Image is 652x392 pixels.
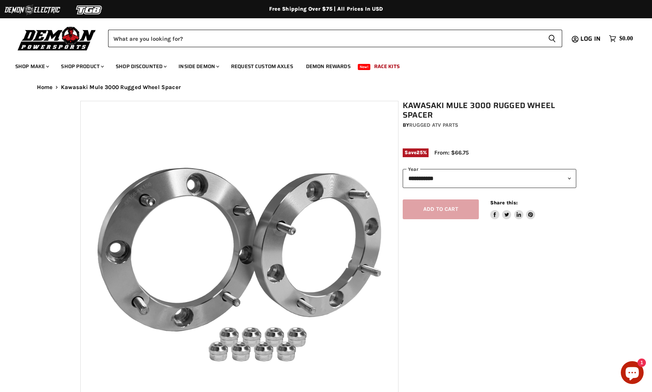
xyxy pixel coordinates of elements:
[619,361,646,386] inbox-online-store-chat: Shopify online store chat
[409,122,458,128] a: Rugged ATV Parts
[108,30,562,47] form: Product
[542,30,562,47] button: Search
[434,149,469,156] span: From: $66.75
[490,199,536,220] aside: Share this:
[416,150,422,155] span: 25
[490,200,518,206] span: Share this:
[15,25,99,52] img: Demon Powersports
[61,3,118,17] img: TGB Logo 2
[37,84,53,91] a: Home
[403,121,576,129] div: by
[55,59,108,74] a: Shop Product
[580,34,601,43] span: Log in
[403,169,576,188] select: year
[61,84,181,91] span: Kawasaki Mule 3000 Rugged Wheel Spacer
[108,30,542,47] input: Search
[173,59,224,74] a: Inside Demon
[605,33,637,44] a: $0.00
[358,64,371,70] span: New!
[403,148,429,157] span: Save %
[4,3,61,17] img: Demon Electric Logo 2
[10,56,631,74] ul: Main menu
[577,35,605,42] a: Log in
[22,84,631,91] nav: Breadcrumbs
[22,6,631,13] div: Free Shipping Over $75 | All Prices In USD
[225,59,299,74] a: Request Custom Axles
[619,35,633,42] span: $0.00
[368,59,405,74] a: Race Kits
[10,59,54,74] a: Shop Make
[300,59,356,74] a: Demon Rewards
[110,59,171,74] a: Shop Discounted
[403,101,576,120] h1: Kawasaki Mule 3000 Rugged Wheel Spacer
